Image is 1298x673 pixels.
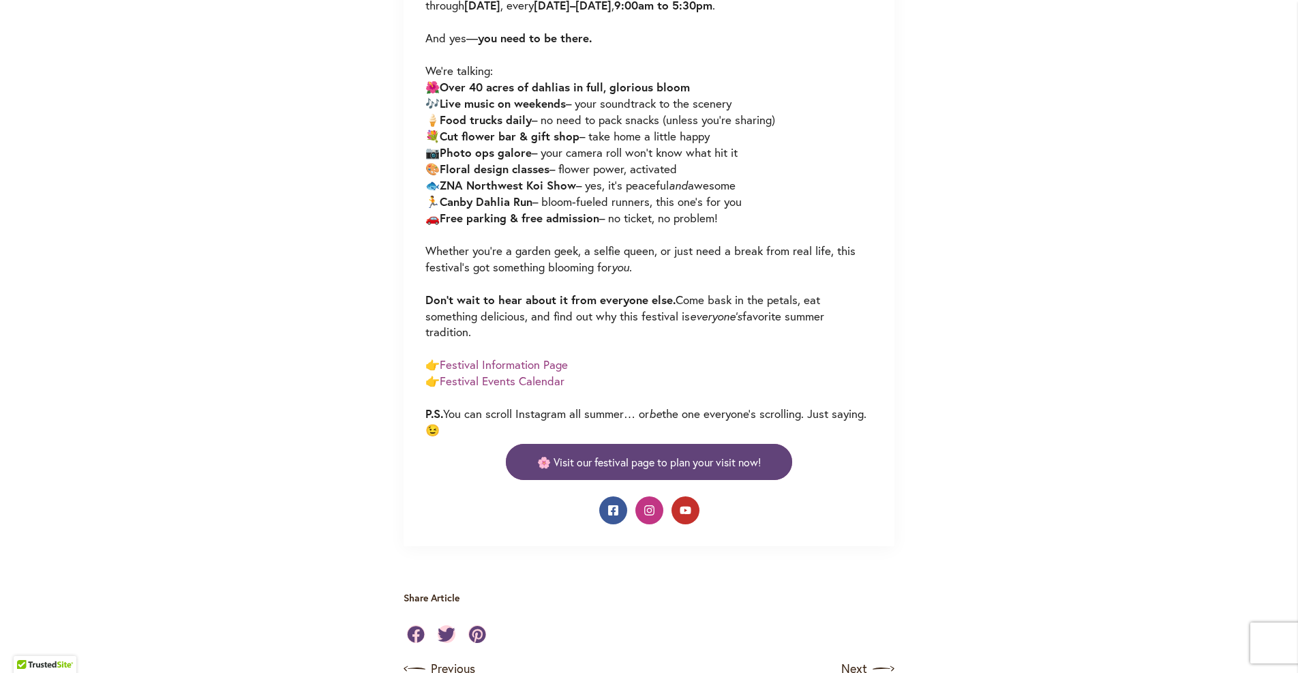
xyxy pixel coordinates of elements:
[440,177,576,193] strong: ZNA Northwest Koi Show
[440,210,599,226] strong: Free parking & free admission
[440,161,549,177] strong: Floral design classes
[669,178,688,192] em: and
[635,496,663,524] a: Instagram: Swan Island Dahlias
[440,145,532,160] strong: Photo ops galore
[440,373,564,389] a: Festival Events Calendar
[440,112,532,128] strong: Food trucks daily
[537,454,761,470] span: 🌸 Visit our festival page to plan your visit now!
[649,406,662,421] em: be
[425,406,443,421] strong: P.S.
[506,444,792,480] a: 🌸 Visit our festival page to plan your visit now!
[690,309,742,323] em: everyone’s
[671,496,699,524] a: YouTube: Swan Island Dahlias
[478,30,592,46] strong: you need to be there.
[612,260,629,274] em: you
[599,496,627,524] a: Facebook: Swan Island Dahlias
[425,292,676,308] strong: Don't wait to hear about it from everyone else.
[404,591,479,605] p: Share Article
[440,194,532,209] strong: Canby Dahlia Run
[440,79,690,95] strong: Over 40 acres of dahlias in full, glorious bloom
[440,95,566,111] strong: Live music on weekends
[440,128,579,144] strong: Cut flower bar & gift shop
[440,357,568,372] a: Festival Information Page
